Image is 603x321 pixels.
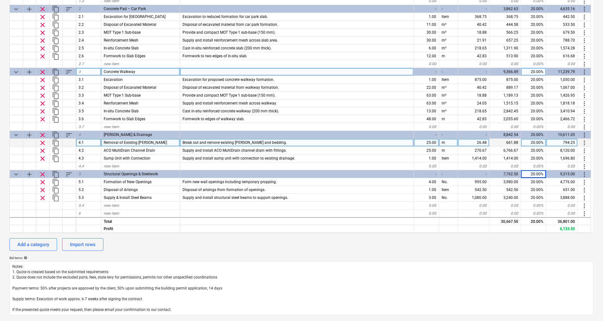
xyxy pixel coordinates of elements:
span: Remove row [39,21,46,29]
div: 20.00% [521,13,546,21]
div: - [439,68,458,76]
div: 20.00% [521,155,546,162]
div: 1,189.13 [490,92,521,99]
div: 30.00 [414,37,439,44]
div: - [439,170,458,178]
div: Profit [101,225,180,233]
span: More actions [581,202,588,210]
span: Remove row [39,68,46,76]
div: 20.00% [521,99,546,107]
span: Collapse category [12,68,20,76]
div: 1,414.00 [458,155,490,162]
div: 40.42 [458,84,490,92]
span: Disposal of excavated material from walkway formation. [183,85,279,90]
span: Supply and install reinforcement mesh across slab area. [183,38,278,42]
div: 3,410.94 [546,107,578,115]
div: 2,055.60 [490,115,521,123]
div: 20.00% [521,131,546,139]
div: m³ [439,21,458,29]
span: More actions [581,155,588,162]
div: 20.00% [521,92,546,99]
span: 2 [78,7,81,11]
span: More actions [581,131,588,139]
span: Duplicate category [52,5,60,13]
div: 1.00 [414,186,439,194]
div: 20.00% [521,84,546,92]
div: 20.00% [521,76,546,84]
div: 3.5 [76,107,101,115]
iframe: Chat Widget [571,291,603,321]
div: 0.00% [521,123,546,131]
span: Duplicate row [52,178,60,186]
span: Duplicate row [52,147,60,155]
div: 0.00% [521,162,546,170]
div: 4.1 [76,139,101,147]
div: 0.00 [546,60,578,68]
span: Provide and compact MOT Type 1 sub-base (150 mm). [183,93,275,98]
div: 13.00 [414,107,439,115]
div: m [439,115,458,123]
span: More actions [581,147,588,155]
div: 0.00% [521,202,546,210]
span: Remove row [39,92,46,99]
div: 2.5 [76,44,101,52]
span: Add sub category to row [26,171,33,178]
span: Formwork to Slab Edges [104,54,145,58]
div: 1,311.90 [490,44,521,52]
div: 0.00 [546,123,578,131]
span: Concrete Walkway [104,70,135,74]
span: More actions [581,84,588,92]
span: Cast in-situ reinforced concrete slab (200 mm thick). [183,46,271,50]
span: Remove row [39,178,46,186]
div: 25.00 [414,147,439,155]
span: More actions [581,45,588,52]
div: No. [439,178,458,186]
div: 7,762.50 [490,170,521,178]
div: 30.00 [414,29,439,37]
textarea: Notes: 1. Quote is created based on the submitted requirements 2. Quote does not include the excl... [9,261,594,315]
div: 22.00 [414,84,439,92]
span: More actions [581,68,588,76]
span: Collapse category [12,171,20,178]
span: Sort rows within category [65,171,73,178]
span: Excavation [104,77,123,82]
span: Remove row [39,37,46,44]
div: 0.00 [490,162,521,170]
div: 1,818.18 [546,99,578,107]
div: 0.00 [490,210,521,217]
span: 4 [78,132,81,137]
div: Item [439,13,458,21]
div: - [458,170,490,178]
span: More actions [581,194,588,202]
div: Item [439,155,458,162]
span: Duplicate row [52,37,60,44]
span: 3 [78,70,81,74]
div: 9,366.49 [490,68,521,76]
div: 3.1 [76,76,101,84]
div: 0.00 [546,162,578,170]
div: 679.50 [546,29,578,37]
div: Item [439,76,458,84]
div: 270.67 [458,147,490,155]
div: 40.42 [458,21,490,29]
div: 0.00 [414,60,439,68]
span: Sort rows within category [65,5,73,13]
div: 0.00 [458,123,490,131]
div: 3,240.00 [490,194,521,202]
div: 6,133.50 [546,225,578,233]
div: 3.00 [414,194,439,202]
div: 4.2 [76,147,101,155]
div: 444.58 [490,21,521,29]
span: Duplicate category [52,68,60,76]
div: 875.00 [458,76,490,84]
div: 788.70 [546,37,578,44]
div: 63.00 [414,99,439,107]
span: Duplicate row [52,186,60,194]
span: Remove row [39,5,46,13]
div: 2.3 [76,29,101,37]
span: Excavation for Car Park [104,14,165,19]
span: Duplicate row [52,100,60,107]
div: 20.00% [521,178,546,186]
div: 0.00 [490,202,521,210]
span: More actions [581,21,588,29]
